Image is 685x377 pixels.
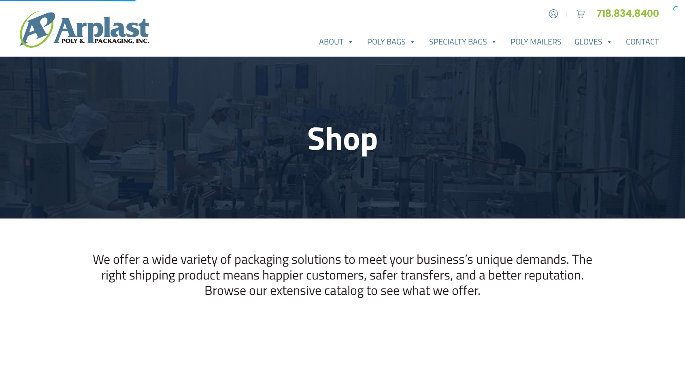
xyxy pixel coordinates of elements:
a: About [313,34,361,50]
a: Gloves [568,34,619,50]
a: 718.834.8400 [596,7,666,20]
a: Specialty Bags [423,34,504,50]
span: | [566,9,568,19]
img: logo [19,11,149,48]
h2: We offer a wide variety of packaging solutions to meet your business’s unique demands. The right ... [80,251,605,298]
a: Poly Bags [361,34,423,50]
a: Contact [619,34,666,50]
h1: Shop [80,118,605,157]
a: Poly Mailers [504,34,568,50]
